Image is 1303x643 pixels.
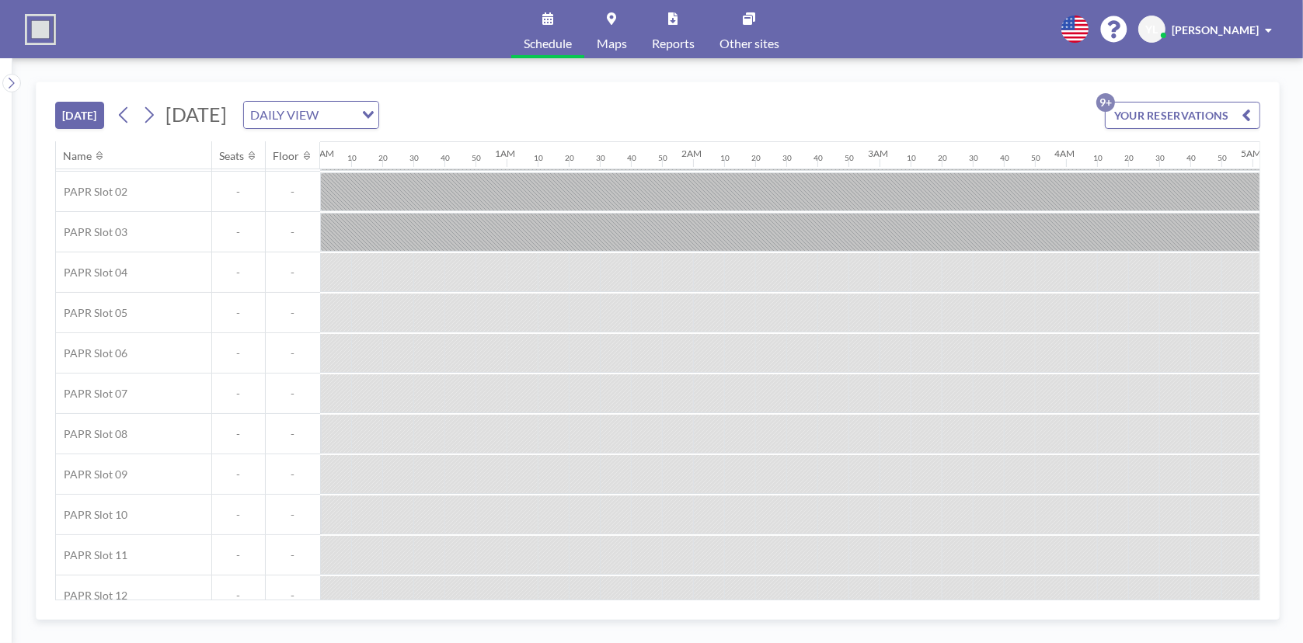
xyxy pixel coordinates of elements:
[266,185,320,199] span: -
[719,37,779,50] span: Other sites
[1172,23,1259,36] span: [PERSON_NAME]
[1124,153,1134,163] div: 20
[212,185,265,199] span: -
[212,387,265,401] span: -
[534,153,543,163] div: 10
[212,266,265,280] span: -
[56,589,127,603] span: PAPR Slot 12
[56,266,127,280] span: PAPR Slot 04
[1054,148,1075,159] div: 4AM
[1000,153,1009,163] div: 40
[751,153,761,163] div: 20
[266,589,320,603] span: -
[212,306,265,320] span: -
[1146,23,1158,36] span: YL
[56,427,127,441] span: PAPR Slot 08
[565,153,574,163] div: 20
[782,153,792,163] div: 30
[308,148,334,159] div: 12AM
[596,153,605,163] div: 30
[56,508,127,522] span: PAPR Slot 10
[409,153,419,163] div: 30
[220,149,245,163] div: Seats
[266,387,320,401] span: -
[1031,153,1040,163] div: 50
[969,153,978,163] div: 30
[845,153,854,163] div: 50
[212,225,265,239] span: -
[868,148,888,159] div: 3AM
[165,103,227,126] span: [DATE]
[212,508,265,522] span: -
[56,387,127,401] span: PAPR Slot 07
[495,148,515,159] div: 1AM
[938,153,947,163] div: 20
[720,153,730,163] div: 10
[658,153,667,163] div: 50
[273,149,300,163] div: Floor
[1093,153,1103,163] div: 10
[378,153,388,163] div: 20
[472,153,481,163] div: 50
[25,14,56,45] img: organization-logo
[814,153,823,163] div: 40
[56,185,127,199] span: PAPR Slot 02
[56,548,127,562] span: PAPR Slot 11
[627,153,636,163] div: 40
[323,105,353,125] input: Search for option
[212,589,265,603] span: -
[907,153,916,163] div: 10
[266,225,320,239] span: -
[347,153,357,163] div: 10
[55,102,104,129] button: [DATE]
[266,508,320,522] span: -
[266,346,320,360] span: -
[1096,93,1115,112] p: 9+
[212,427,265,441] span: -
[212,548,265,562] span: -
[266,427,320,441] span: -
[441,153,450,163] div: 40
[266,548,320,562] span: -
[1186,153,1196,163] div: 40
[1241,148,1261,159] div: 5AM
[652,37,695,50] span: Reports
[212,346,265,360] span: -
[597,37,627,50] span: Maps
[1155,153,1165,163] div: 30
[244,102,378,128] div: Search for option
[266,306,320,320] span: -
[56,467,127,481] span: PAPR Slot 09
[56,225,127,239] span: PAPR Slot 03
[524,37,572,50] span: Schedule
[266,266,320,280] span: -
[56,306,127,320] span: PAPR Slot 05
[56,346,127,360] span: PAPR Slot 06
[1105,102,1260,129] button: YOUR RESERVATIONS9+
[681,148,702,159] div: 2AM
[212,467,265,481] span: -
[64,149,92,163] div: Name
[247,105,322,125] span: DAILY VIEW
[266,467,320,481] span: -
[1218,153,1227,163] div: 50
